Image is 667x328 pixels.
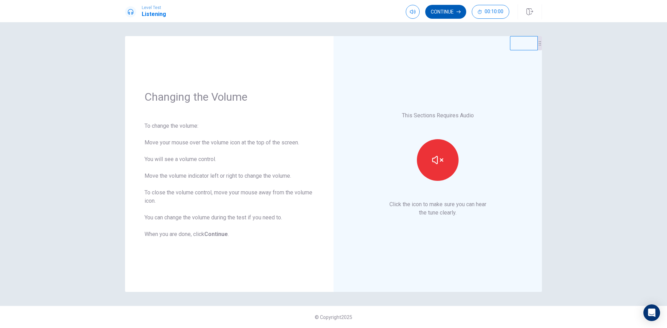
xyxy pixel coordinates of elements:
div: Open Intercom Messenger [643,304,660,321]
button: 00:10:00 [472,5,509,19]
h1: Listening [142,10,166,18]
span: 00:10:00 [485,9,503,15]
span: © Copyright 2025 [315,314,352,320]
p: This Sections Requires Audio [402,111,474,120]
p: Click the icon to make sure you can hear the tune clearly. [389,200,486,217]
button: Continue [425,5,466,19]
h1: Changing the Volume [145,90,314,104]
span: Level Test [142,5,166,10]
div: To change the volume: Move your mouse over the volume icon at the top of the screen. You will see... [145,122,314,238]
b: Continue [204,231,228,237]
